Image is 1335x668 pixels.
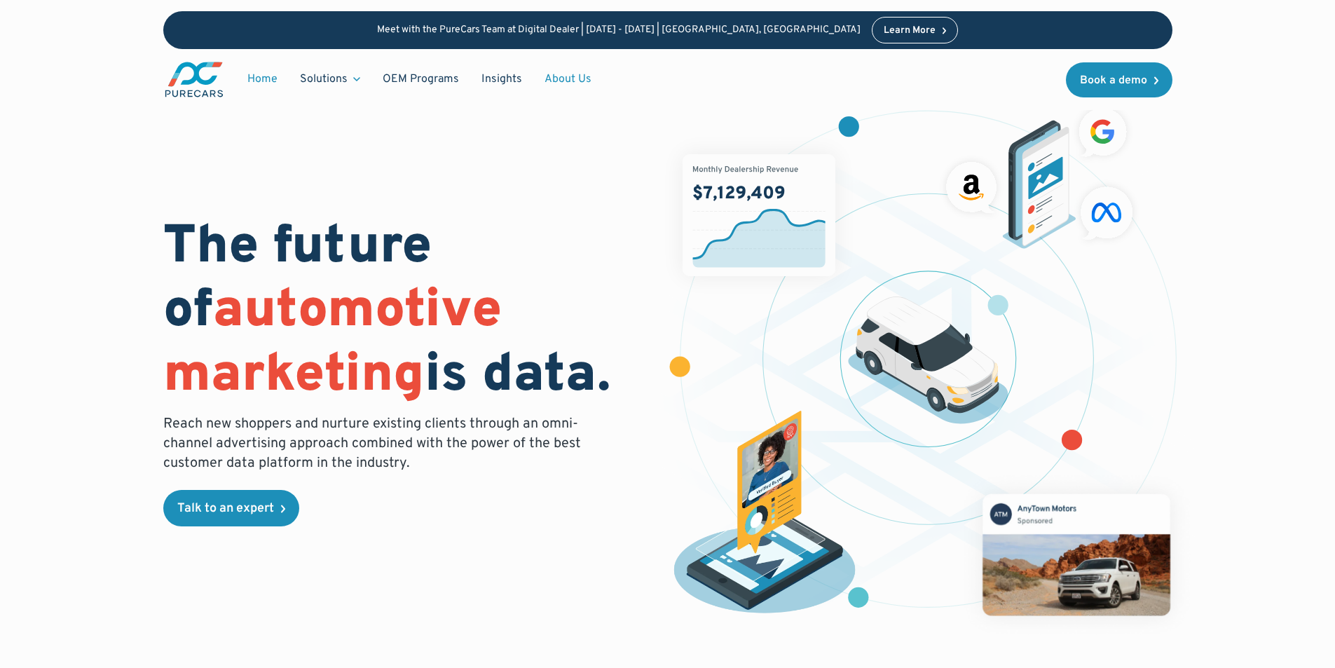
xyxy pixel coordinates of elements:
a: main [163,60,225,99]
a: Talk to an expert [163,490,299,526]
a: Insights [470,66,533,93]
span: automotive marketing [163,278,502,409]
div: Solutions [289,66,371,93]
a: Book a demo [1066,62,1172,97]
img: persona of a buyer [660,411,870,620]
div: Solutions [300,71,348,87]
div: Learn More [884,26,936,36]
div: Talk to an expert [177,503,274,515]
p: Reach new shoppers and nurture existing clients through an omni-channel advertising approach comb... [163,414,589,473]
img: mockup of facebook post [957,468,1196,641]
img: illustration of a vehicle [848,296,1009,424]
a: About Us [533,66,603,93]
p: Meet with the PureCars Team at Digital Dealer | [DATE] - [DATE] | [GEOGRAPHIC_DATA], [GEOGRAPHIC_... [377,25,861,36]
img: chart showing monthly dealership revenue of $7m [683,154,835,276]
h1: The future of is data. [163,217,651,409]
img: ads on social media and advertising partners [939,101,1140,249]
a: Learn More [872,17,959,43]
a: Home [236,66,289,93]
div: Book a demo [1080,75,1147,86]
a: OEM Programs [371,66,470,93]
img: purecars logo [163,60,225,99]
